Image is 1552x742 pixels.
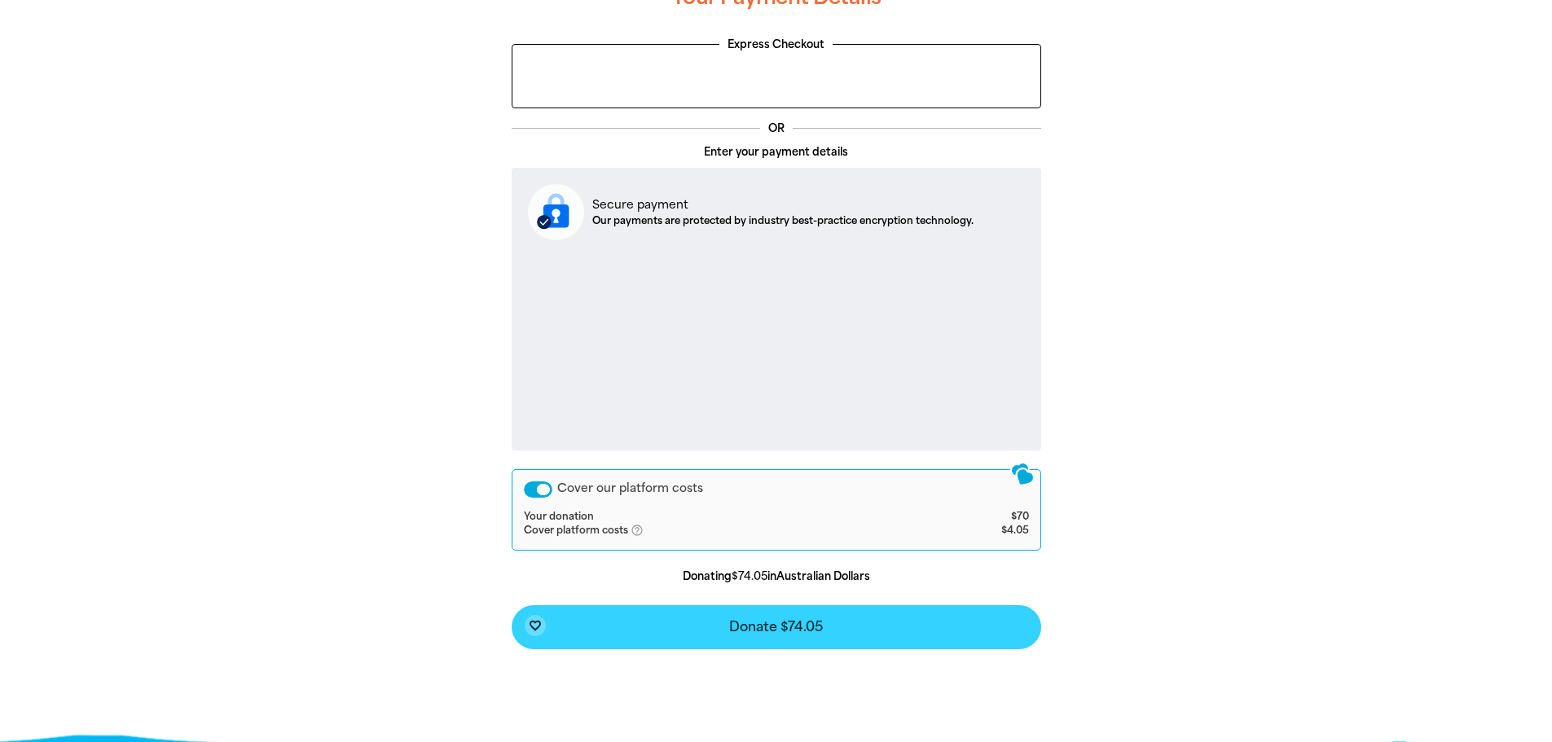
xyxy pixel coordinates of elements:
[512,605,1041,649] button: favorite_borderDonate $74.05
[592,213,974,228] p: Our payments are protected by industry best-practice encryption technology.
[719,37,833,53] legend: Express Checkout
[524,481,552,498] button: Cover our platform costs
[524,524,935,538] td: Cover platform costs
[525,253,1028,437] iframe: Secure payment input frame
[521,53,1032,98] iframe: PayPal-paypal
[934,511,1028,524] td: $70
[760,121,793,137] p: OR
[512,144,1041,160] p: Enter your payment details
[512,569,1041,585] p: Donating in Australian Dollars
[732,570,767,582] b: $74.05
[729,621,823,634] span: Donate $74.05
[631,524,657,537] i: help_outlined
[592,196,974,213] p: Secure payment
[529,619,542,632] i: favorite_border
[524,511,935,524] td: Your donation
[934,524,1028,538] td: $4.05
